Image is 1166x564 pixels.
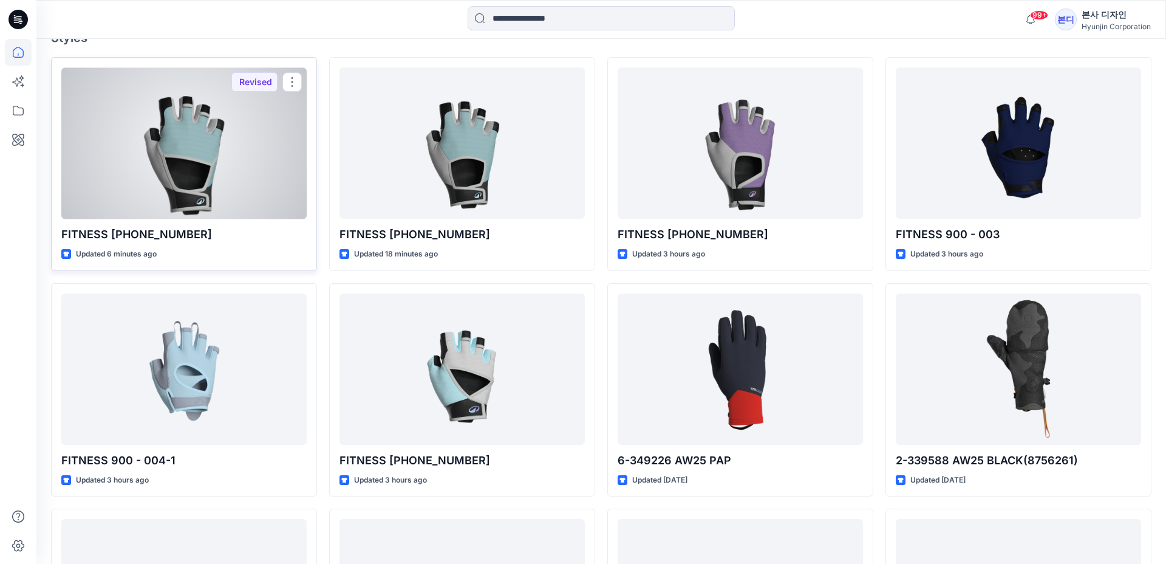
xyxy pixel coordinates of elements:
p: Updated 6 minutes ago [76,248,157,261]
span: 99+ [1030,10,1048,20]
p: FITNESS 900 - 004-1 [61,452,307,469]
div: Hyunjin Corporation [1082,22,1151,31]
p: Updated [DATE] [632,474,687,487]
p: Updated 3 hours ago [632,248,705,261]
p: Updated 18 minutes ago [354,248,438,261]
a: 2-339588 AW25 BLACK(8756261) [896,294,1141,445]
p: Updated 3 hours ago [76,474,149,487]
a: FITNESS 900-008-3 [61,67,307,219]
a: 6-349226 AW25 PAP [618,294,863,445]
p: Updated [DATE] [910,474,966,487]
a: FITNESS 900-006-1 [339,294,585,445]
div: 본디 [1055,9,1077,30]
a: FITNESS 900-008-2 [339,67,585,219]
p: FITNESS [PHONE_NUMBER] [618,226,863,243]
p: FITNESS [PHONE_NUMBER] [339,452,585,469]
p: Updated 3 hours ago [910,248,983,261]
a: FITNESS 900-008-1 [618,67,863,219]
p: FITNESS 900 - 003 [896,226,1141,243]
p: 6-349226 AW25 PAP [618,452,863,469]
div: 본사 디자인 [1082,7,1151,22]
p: FITNESS [PHONE_NUMBER] [61,226,307,243]
p: Updated 3 hours ago [354,474,427,487]
p: 2-339588 AW25 BLACK(8756261) [896,452,1141,469]
a: FITNESS 900 - 003 [896,67,1141,219]
a: FITNESS 900 - 004-1 [61,294,307,445]
p: FITNESS [PHONE_NUMBER] [339,226,585,243]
